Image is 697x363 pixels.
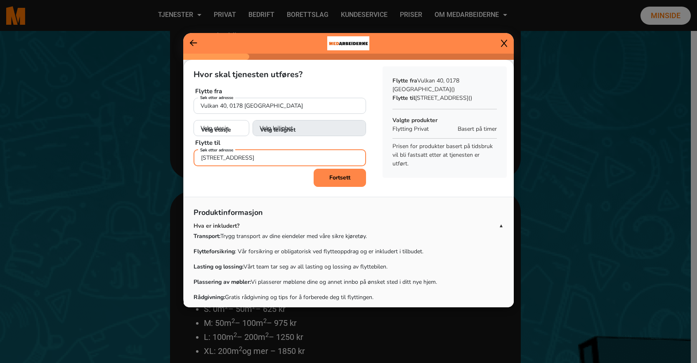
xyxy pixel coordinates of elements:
[194,98,366,114] input: Søk...
[392,125,454,133] p: Flytting Privat
[194,222,499,230] p: Hva er inkludert?
[392,76,497,94] p: Vulkan 40, 0178 [GEOGRAPHIC_DATA]
[194,232,504,240] p: Trygg transport av dine eiendeler med våre sikre kjøretøy.
[194,247,235,255] strong: Flytteforsikring
[314,169,366,187] button: Fortsett
[499,222,504,229] span: ▲
[194,278,504,286] p: Vi plasserer møblene dine og annet innbo på ønsket sted i ditt nye hjem.
[194,293,225,301] strong: Rådgivning:
[194,232,220,240] strong: Transport:
[392,142,497,168] p: Prisen for produkter basert på tidsbruk vil bli fastsatt etter at tjenesten er utført.
[392,77,417,85] b: Flytte fra
[195,139,220,147] b: Flytte til
[198,147,235,153] label: Søk etter adresse
[468,94,472,102] span: ()
[392,94,497,102] p: [STREET_ADDRESS]
[194,70,366,80] h5: Hvor skal tjenesten utføres?
[194,293,504,302] p: Gratis rådgivning og tips for å forberede deg til flyttingen.
[198,94,235,101] label: Søk etter adresse
[194,149,366,166] input: Søk...
[329,174,350,181] b: Fortsett
[194,247,504,256] p: : Vår forsikring er obligatorisk ved flytteoppdrag og er inkludert i tilbudet.
[458,125,497,133] span: Basert på timer
[194,278,251,286] strong: Plassering av møbler:
[327,33,369,54] img: bacdd172-0455-430b-bf8f-cf411a8648e0
[451,85,455,93] span: ()
[194,262,504,271] p: Vårt team tar seg av all lasting og lossing av flyttebilen.
[392,116,437,124] b: Valgte produkter
[194,207,504,222] p: Produktinformasjon
[194,263,243,271] strong: Lasting og lossing:
[195,87,222,95] b: Flytte fra
[392,94,415,102] b: Flytte til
